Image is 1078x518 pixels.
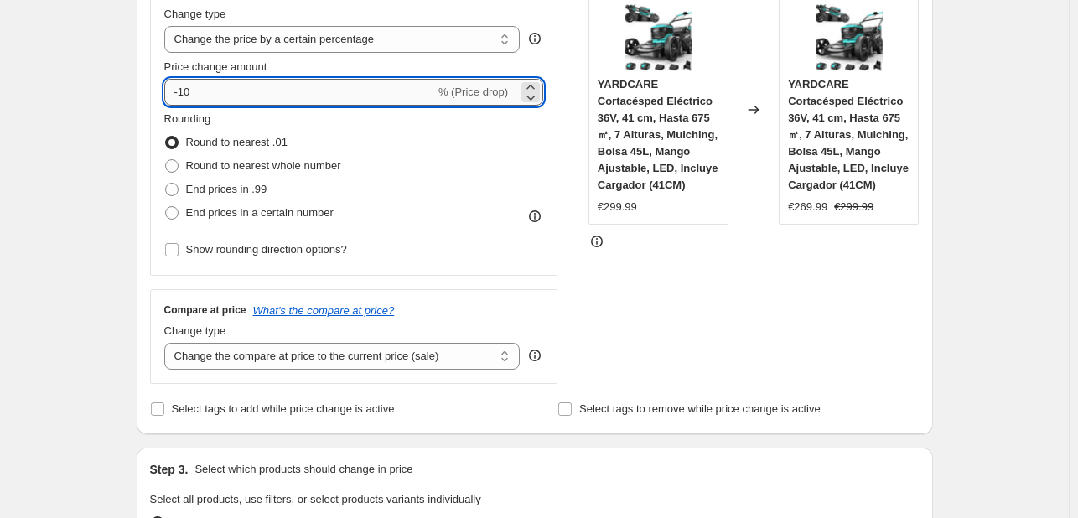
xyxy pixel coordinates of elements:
[186,206,334,219] span: End prices in a certain number
[150,493,481,505] span: Select all products, use filters, or select products variants individually
[579,402,821,415] span: Select tags to remove while price change is active
[253,304,395,317] button: What's the compare at price?
[816,4,883,71] img: 71tDoeuSOUL._AC_SL1500_80x.jpg
[186,136,288,148] span: Round to nearest .01
[788,199,827,215] div: €269.99
[194,461,412,478] p: Select which products should change in price
[164,79,435,106] input: -15
[598,199,637,215] div: €299.99
[186,183,267,195] span: End prices in .99
[625,4,692,71] img: 71tDoeuSOUL._AC_SL1500_80x.jpg
[164,303,246,317] h3: Compare at price
[834,199,873,215] strike: €299.99
[788,78,909,191] span: YARDCARE Cortacésped Eléctrico 36V, 41 cm, Hasta 675㎡, 7 Alturas, Mulching, Bolsa 45L, Mango Ajus...
[164,8,226,20] span: Change type
[438,85,508,98] span: % (Price drop)
[164,324,226,337] span: Change type
[164,112,211,125] span: Rounding
[150,461,189,478] h2: Step 3.
[172,402,395,415] span: Select tags to add while price change is active
[526,30,543,47] div: help
[598,78,718,191] span: YARDCARE Cortacésped Eléctrico 36V, 41 cm, Hasta 675㎡, 7 Alturas, Mulching, Bolsa 45L, Mango Ajus...
[526,347,543,364] div: help
[186,243,347,256] span: Show rounding direction options?
[164,60,267,73] span: Price change amount
[186,159,341,172] span: Round to nearest whole number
